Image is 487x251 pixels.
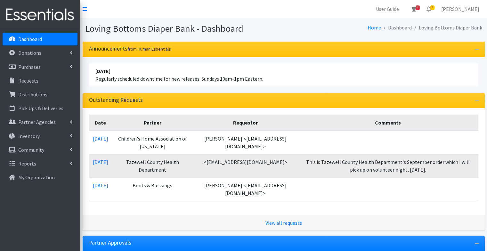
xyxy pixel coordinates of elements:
[381,23,412,32] li: Dashboard
[298,154,478,177] td: This is Tazewell County Health Department's September order which I will pick up on volunteer nig...
[193,154,298,177] td: <[EMAIL_ADDRESS][DOMAIN_NAME]>
[95,68,110,74] strong: [DATE]
[18,133,40,139] p: Inventory
[93,159,108,165] a: [DATE]
[3,33,77,45] a: Dashboard
[18,105,63,111] p: Pick Ups & Deliveries
[112,115,193,131] th: Partner
[18,64,41,70] p: Purchases
[3,88,77,101] a: Distributions
[18,91,47,98] p: Distributions
[3,171,77,184] a: My Organization
[3,116,77,128] a: Partner Agencies
[93,182,108,189] a: [DATE]
[416,5,420,10] span: 6
[3,143,77,156] a: Community
[368,24,381,31] a: Home
[3,130,77,142] a: Inventory
[3,61,77,73] a: Purchases
[18,147,44,153] p: Community
[371,3,404,15] a: User Guide
[265,220,302,226] a: View all requests
[89,97,143,103] h3: Outstanding Requests
[18,50,41,56] p: Donations
[3,4,77,26] img: HumanEssentials
[3,74,77,87] a: Requests
[421,3,436,15] a: 3
[89,239,131,246] h3: Partner Approvals
[93,135,108,142] a: [DATE]
[89,45,171,52] h3: Announcements
[3,102,77,115] a: Pick Ups & Deliveries
[112,154,193,177] td: Tazewell County Health Department
[18,119,56,125] p: Partner Agencies
[18,174,55,181] p: My Organization
[407,3,421,15] a: 6
[18,36,42,42] p: Dashboard
[412,23,482,32] li: Loving Bottoms Diaper Bank
[89,115,112,131] th: Date
[193,115,298,131] th: Requestor
[112,177,193,201] td: Boots & Blessings
[430,5,434,10] span: 3
[298,115,478,131] th: Comments
[3,46,77,59] a: Donations
[18,160,36,167] p: Reports
[112,131,193,154] td: Children's Home Association of [US_STATE]
[85,23,281,34] h1: Loving Bottoms Diaper Bank - Dashboard
[127,46,171,52] small: from Human Essentials
[89,63,478,86] li: Regularly scheduled downtime for new releases: Sundays 10am-1pm Eastern.
[193,177,298,201] td: [PERSON_NAME] <[EMAIL_ADDRESS][DOMAIN_NAME]>
[436,3,484,15] a: [PERSON_NAME]
[193,131,298,154] td: [PERSON_NAME] <[EMAIL_ADDRESS][DOMAIN_NAME]>
[18,77,38,84] p: Requests
[3,157,77,170] a: Reports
